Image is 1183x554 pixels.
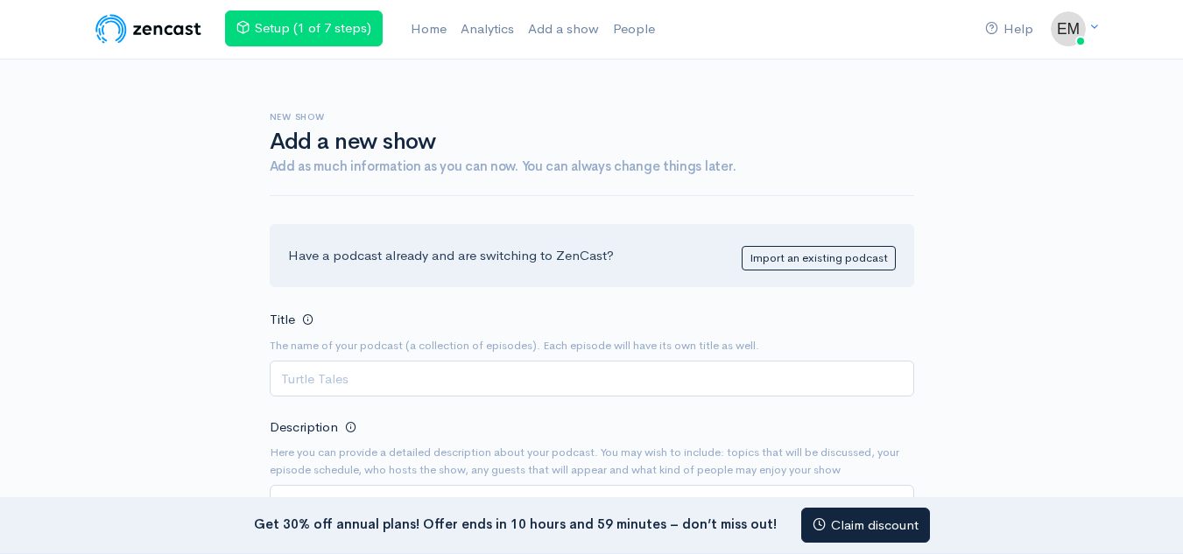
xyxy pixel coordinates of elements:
[270,310,295,330] label: Title
[270,337,914,354] small: The name of your podcast (a collection of episodes). Each episode will have its own title as well.
[270,112,914,122] h6: New show
[606,11,662,48] a: People
[270,159,914,174] h4: Add as much information as you can now. You can always change things later.
[270,224,914,288] div: Have a podcast already and are switching to ZenCast?
[521,11,606,48] a: Add a show
[254,515,777,531] strong: Get 30% off annual plans! Offer ends in 10 hours and 59 minutes – don’t miss out!
[270,444,914,478] small: Here you can provide a detailed description about your podcast. You may wish to include: topics t...
[978,11,1040,48] a: Help
[270,417,338,438] label: Description
[454,11,521,48] a: Analytics
[93,11,204,46] img: ZenCast Logo
[270,130,914,155] h1: Add a new show
[742,246,896,271] a: Import an existing podcast
[404,11,454,48] a: Home
[1051,11,1086,46] img: ...
[801,508,930,543] a: Claim discount
[270,361,914,396] input: Turtle Tales
[225,11,383,46] a: Setup (1 of 7 steps)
